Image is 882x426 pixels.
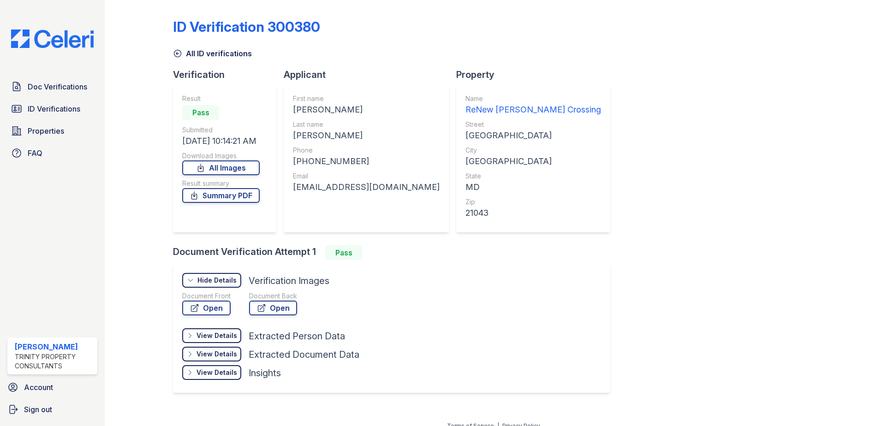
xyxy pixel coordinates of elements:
[182,125,260,135] div: Submitted
[284,68,456,81] div: Applicant
[182,94,260,103] div: Result
[465,103,601,116] div: ReNew [PERSON_NAME] Crossing
[465,197,601,207] div: Zip
[182,301,231,315] a: Open
[182,188,260,203] a: Summary PDF
[293,120,440,129] div: Last name
[182,105,219,120] div: Pass
[293,103,440,116] div: [PERSON_NAME]
[293,172,440,181] div: Email
[249,291,297,301] div: Document Back
[249,367,281,379] div: Insights
[249,348,359,361] div: Extracted Document Data
[465,94,601,116] a: Name ReNew [PERSON_NAME] Crossing
[28,148,42,159] span: FAQ
[7,100,97,118] a: ID Verifications
[28,81,87,92] span: Doc Verifications
[173,48,252,59] a: All ID verifications
[465,155,601,168] div: [GEOGRAPHIC_DATA]
[197,331,237,340] div: View Details
[465,207,601,219] div: 21043
[7,144,97,162] a: FAQ
[465,94,601,103] div: Name
[24,382,53,393] span: Account
[182,151,260,160] div: Download Images
[182,135,260,148] div: [DATE] 10:14:21 AM
[4,378,101,396] a: Account
[182,179,260,188] div: Result summary
[7,122,97,140] a: Properties
[197,276,237,285] div: Hide Details
[456,68,618,81] div: Property
[465,129,601,142] div: [GEOGRAPHIC_DATA]
[293,129,440,142] div: [PERSON_NAME]
[293,181,440,194] div: [EMAIL_ADDRESS][DOMAIN_NAME]
[15,352,94,371] div: Trinity Property Consultants
[249,274,329,287] div: Verification Images
[293,94,440,103] div: First name
[4,400,101,419] a: Sign out
[15,341,94,352] div: [PERSON_NAME]
[24,404,52,415] span: Sign out
[843,389,873,417] iframe: chat widget
[182,160,260,175] a: All Images
[173,68,284,81] div: Verification
[465,172,601,181] div: State
[197,368,237,377] div: View Details
[325,245,362,260] div: Pass
[28,103,80,114] span: ID Verifications
[465,146,601,155] div: City
[293,155,440,168] div: [PHONE_NUMBER]
[173,18,320,35] div: ID Verification 300380
[7,77,97,96] a: Doc Verifications
[249,301,297,315] a: Open
[293,146,440,155] div: Phone
[173,245,618,260] div: Document Verification Attempt 1
[465,120,601,129] div: Street
[182,291,231,301] div: Document Front
[28,125,64,136] span: Properties
[249,330,345,343] div: Extracted Person Data
[465,181,601,194] div: MD
[197,349,237,359] div: View Details
[4,30,101,48] img: CE_Logo_Blue-a8612792a0a2168367f1c8372b55b34899dd931a85d93a1a3d3e32e68fde9ad4.png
